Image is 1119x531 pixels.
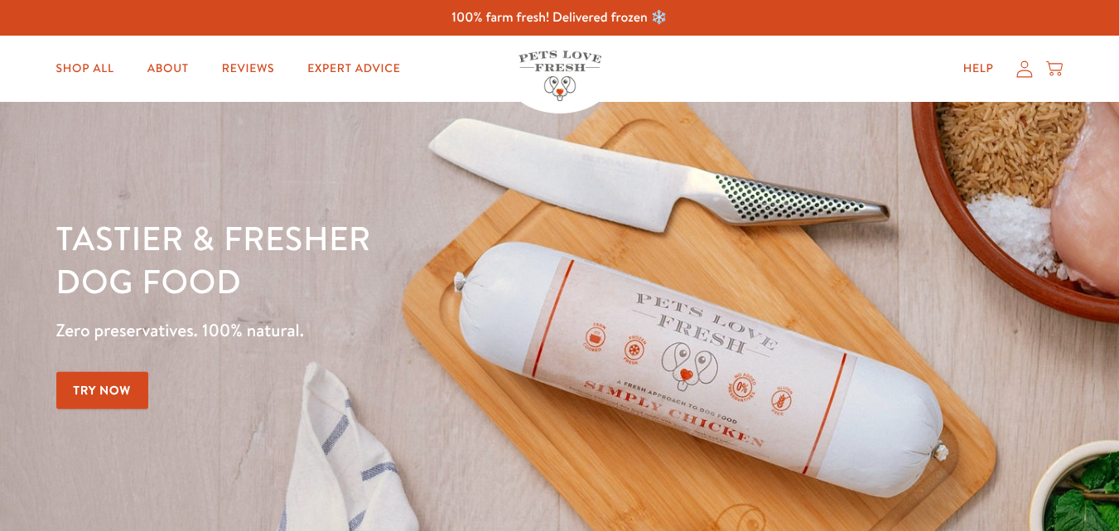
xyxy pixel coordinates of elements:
a: Shop All [43,52,128,85]
a: Help [950,52,1007,85]
a: Expert Advice [294,52,413,85]
p: Zero preservatives. 100% natural. [56,316,728,345]
a: Try Now [56,372,149,409]
a: About [134,52,202,85]
img: Pets Love Fresh [519,51,601,101]
h1: Tastier & fresher dog food [56,216,728,302]
a: Reviews [209,52,287,85]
